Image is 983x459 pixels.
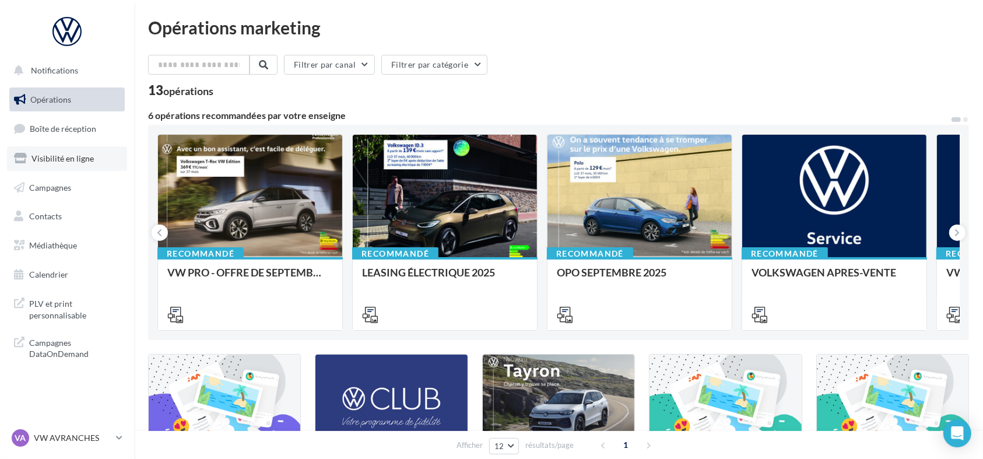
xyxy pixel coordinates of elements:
[457,440,483,451] span: Afficher
[7,58,122,83] button: Notifications
[31,153,94,163] span: Visibilité en ligne
[742,247,828,260] div: Recommandé
[7,291,127,325] a: PLV et print personnalisable
[525,440,574,451] span: résultats/page
[9,427,125,449] a: VA VW AVRANCHES
[547,247,633,260] div: Recommandé
[381,55,487,75] button: Filtrer par catégorie
[29,269,68,279] span: Calendrier
[15,432,26,444] span: VA
[7,87,127,112] a: Opérations
[617,436,636,454] span: 1
[284,55,375,75] button: Filtrer par canal
[7,262,127,287] a: Calendrier
[7,204,127,229] a: Contacts
[148,111,950,120] div: 6 opérations recommandées par votre enseigne
[31,65,78,75] span: Notifications
[167,267,333,290] div: VW PRO - OFFRE DE SEPTEMBRE 25
[7,146,127,171] a: Visibilité en ligne
[943,419,971,447] div: Open Intercom Messenger
[148,19,969,36] div: Opérations marketing
[752,267,917,290] div: VOLKSWAGEN APRES-VENTE
[7,116,127,141] a: Boîte de réception
[352,247,438,260] div: Recommandé
[29,335,120,360] span: Campagnes DataOnDemand
[30,124,96,134] span: Boîte de réception
[29,211,62,221] span: Contacts
[494,442,504,451] span: 12
[557,267,722,290] div: OPO SEPTEMBRE 2025
[7,330,127,365] a: Campagnes DataOnDemand
[7,233,127,258] a: Médiathèque
[29,296,120,321] span: PLV et print personnalisable
[148,84,213,97] div: 13
[7,176,127,200] a: Campagnes
[29,182,71,192] span: Campagnes
[34,432,111,444] p: VW AVRANCHES
[30,94,71,104] span: Opérations
[163,86,213,96] div: opérations
[362,267,528,290] div: LEASING ÉLECTRIQUE 2025
[29,240,77,250] span: Médiathèque
[489,438,519,454] button: 12
[157,247,244,260] div: Recommandé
